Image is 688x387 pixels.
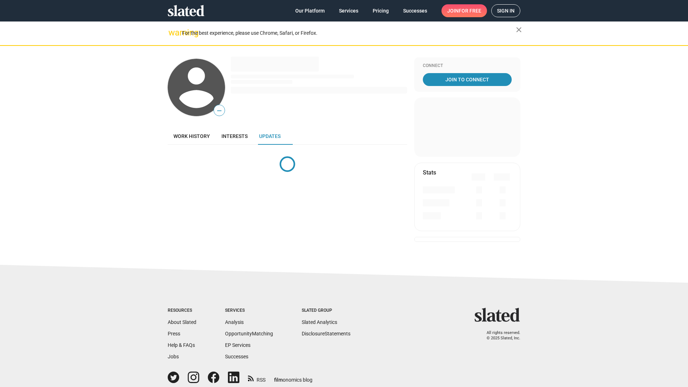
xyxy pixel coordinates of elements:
span: Successes [403,4,427,17]
span: Pricing [373,4,389,17]
a: Analysis [225,319,244,325]
a: Joinfor free [441,4,487,17]
a: Updates [253,128,286,145]
a: RSS [248,372,266,383]
span: Services [339,4,358,17]
span: Sign in [497,5,515,17]
a: Pricing [367,4,395,17]
span: Interests [221,133,248,139]
a: Successes [225,354,248,359]
mat-card-title: Stats [423,169,436,176]
a: Jobs [168,354,179,359]
div: Services [225,308,273,314]
a: About Slated [168,319,196,325]
span: Join To Connect [424,73,510,86]
span: for free [459,4,481,17]
div: Resources [168,308,196,314]
span: — [214,106,225,115]
div: Slated Group [302,308,350,314]
a: DisclosureStatements [302,331,350,336]
a: Join To Connect [423,73,512,86]
a: Press [168,331,180,336]
span: Join [447,4,481,17]
div: For the best experience, please use Chrome, Safari, or Firefox. [182,28,516,38]
a: Successes [397,4,433,17]
a: EP Services [225,342,250,348]
a: filmonomics blog [274,371,312,383]
p: All rights reserved. © 2025 Slated, Inc. [479,330,520,341]
a: Slated Analytics [302,319,337,325]
a: Services [333,4,364,17]
span: Work history [173,133,210,139]
a: Work history [168,128,216,145]
a: Sign in [491,4,520,17]
div: Connect [423,63,512,69]
a: OpportunityMatching [225,331,273,336]
a: Our Platform [290,4,330,17]
span: film [274,377,283,383]
mat-icon: close [515,25,523,34]
span: Updates [259,133,281,139]
a: Help & FAQs [168,342,195,348]
a: Interests [216,128,253,145]
mat-icon: warning [168,28,177,37]
span: Our Platform [295,4,325,17]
